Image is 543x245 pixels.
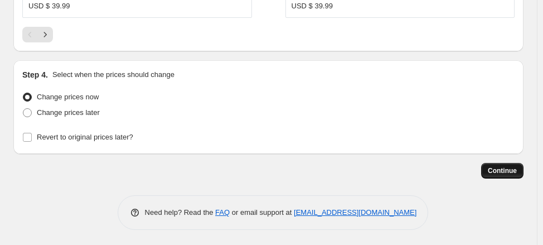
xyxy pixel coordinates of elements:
[230,208,294,217] span: or email support at
[37,27,53,42] button: Next
[37,93,99,101] span: Change prices now
[294,208,416,217] a: [EMAIL_ADDRESS][DOMAIN_NAME]
[481,163,523,179] button: Continue
[37,133,133,141] span: Revert to original prices later?
[488,166,517,175] span: Continue
[37,108,100,117] span: Change prices later
[292,1,333,12] div: USD $ 39.99
[28,1,70,12] div: USD $ 39.99
[22,27,53,42] nav: Pagination
[52,69,174,80] p: Select when the prices should change
[22,69,48,80] h2: Step 4.
[215,208,230,217] a: FAQ
[145,208,216,217] span: Need help? Read the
